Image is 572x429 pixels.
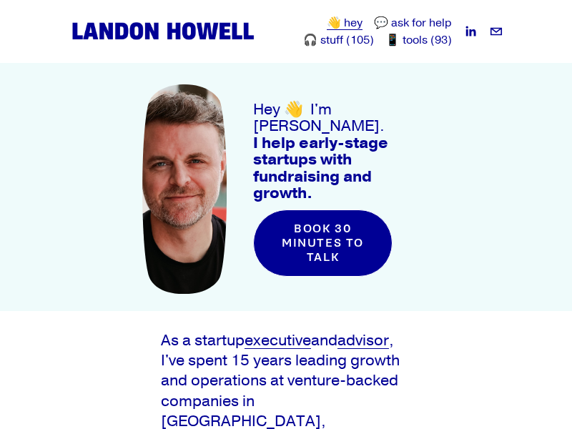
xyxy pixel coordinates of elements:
a: LinkedIn [463,24,478,39]
img: Landon Howell [69,19,257,43]
a: book 30 minutes to talk [253,209,393,277]
a: 💬 ask for help [374,14,452,31]
h3: Hey 👋 I'm [PERSON_NAME]. [253,102,430,202]
a: 📱 tools (93) [385,31,452,49]
strong: I help early-stage startups with fundraising and growth. [253,133,392,203]
a: landon.howell@gmail.com [489,24,503,39]
a: 🎧 stuff (105) [303,31,374,49]
a: advisor [337,330,389,350]
a: executive [245,330,311,350]
a: 👋 hey [327,14,363,31]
